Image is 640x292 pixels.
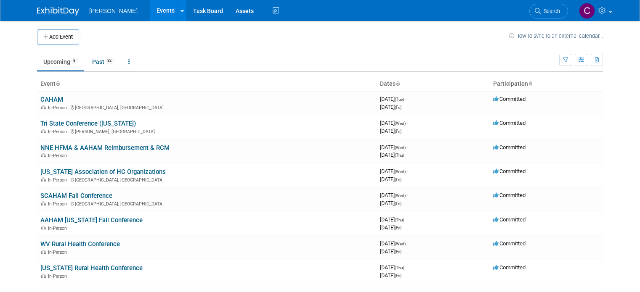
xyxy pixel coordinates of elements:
[37,7,79,16] img: ExhibitDay
[493,144,526,150] span: Committed
[37,29,79,45] button: Add Event
[380,96,406,102] span: [DATE]
[40,264,143,272] a: [US_STATE] Rural Health Conference
[41,201,46,205] img: In-Person Event
[48,201,69,207] span: In-Person
[395,153,404,158] span: (Thu)
[493,216,526,223] span: Committed
[395,97,404,102] span: (Tue)
[380,152,404,158] span: [DATE]
[395,218,404,222] span: (Thu)
[407,144,408,150] span: -
[41,105,46,109] img: In-Person Event
[41,250,46,254] img: In-Person Event
[40,120,136,127] a: Tri State Conference ([US_STATE])
[395,169,406,174] span: (Wed)
[528,80,532,87] a: Sort by Participation Type
[40,104,373,110] div: [GEOGRAPHIC_DATA], [GEOGRAPHIC_DATA]
[377,77,490,91] th: Dates
[407,120,408,126] span: -
[380,200,401,206] span: [DATE]
[40,176,373,183] div: [GEOGRAPHIC_DATA], [GEOGRAPHIC_DATA]
[493,168,526,174] span: Committed
[380,104,401,110] span: [DATE]
[40,192,112,200] a: SCAHAM Fall Conference
[41,226,46,230] img: In-Person Event
[48,226,69,231] span: In-Person
[380,224,401,231] span: [DATE]
[395,193,406,198] span: (Wed)
[37,77,377,91] th: Event
[48,153,69,158] span: In-Person
[48,250,69,255] span: In-Person
[395,274,401,278] span: (Fri)
[41,129,46,133] img: In-Person Event
[41,177,46,182] img: In-Person Event
[407,168,408,174] span: -
[380,128,401,134] span: [DATE]
[405,264,406,271] span: -
[490,77,603,91] th: Participation
[86,54,120,70] a: Past82
[395,145,406,150] span: (Wed)
[48,129,69,134] span: In-Person
[40,200,373,207] div: [GEOGRAPHIC_DATA], [GEOGRAPHIC_DATA]
[405,216,406,223] span: -
[48,274,69,279] span: In-Person
[40,216,143,224] a: AAHAM [US_STATE] Fall Conference
[40,240,120,248] a: WV Rural Health Conference
[493,264,526,271] span: Committed
[395,266,404,270] span: (Thu)
[396,80,400,87] a: Sort by Start Date
[407,240,408,247] span: -
[41,153,46,157] img: In-Person Event
[509,33,603,39] a: How to sync to an external calendar...
[380,120,408,126] span: [DATE]
[40,168,166,176] a: [US_STATE] Association of HC Organizations
[380,272,401,279] span: [DATE]
[395,242,406,246] span: (Wed)
[407,192,408,198] span: -
[395,121,406,126] span: (Wed)
[89,8,138,14] span: [PERSON_NAME]
[40,128,373,134] div: [PERSON_NAME], [GEOGRAPHIC_DATA]
[405,96,406,102] span: -
[493,192,526,198] span: Committed
[56,80,60,87] a: Sort by Event Name
[71,58,78,64] span: 8
[48,177,69,183] span: In-Person
[395,105,401,110] span: (Fri)
[493,120,526,126] span: Committed
[493,240,526,247] span: Committed
[579,3,595,19] img: Chris Cobb
[40,96,63,103] a: CAHAM
[105,58,114,64] span: 82
[395,250,401,254] span: (Fri)
[395,226,401,230] span: (Fri)
[395,177,401,182] span: (Fri)
[529,4,568,18] a: Search
[395,201,401,206] span: (Fri)
[380,192,408,198] span: [DATE]
[493,96,526,102] span: Committed
[380,176,401,182] span: [DATE]
[541,8,560,14] span: Search
[380,248,401,255] span: [DATE]
[380,240,408,247] span: [DATE]
[48,105,69,110] span: In-Person
[37,54,84,70] a: Upcoming8
[380,216,406,223] span: [DATE]
[380,144,408,150] span: [DATE]
[41,274,46,278] img: In-Person Event
[380,168,408,174] span: [DATE]
[395,129,401,134] span: (Fri)
[380,264,406,271] span: [DATE]
[40,144,170,152] a: NNE HFMA & AAHAM Reimbursement & RCM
